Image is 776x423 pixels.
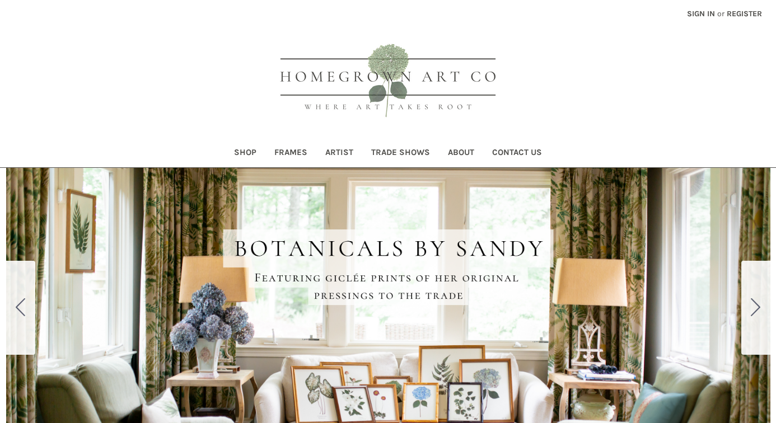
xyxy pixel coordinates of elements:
a: Shop [225,140,265,167]
a: Trade Shows [362,140,439,167]
a: Frames [265,140,316,167]
button: Go to slide 2 [741,261,770,355]
button: Go to slide 5 [6,261,35,355]
a: Contact Us [483,140,551,167]
a: Artist [316,140,362,167]
a: About [439,140,483,167]
span: or [716,8,726,20]
img: HOMEGROWN ART CO [262,31,514,132]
